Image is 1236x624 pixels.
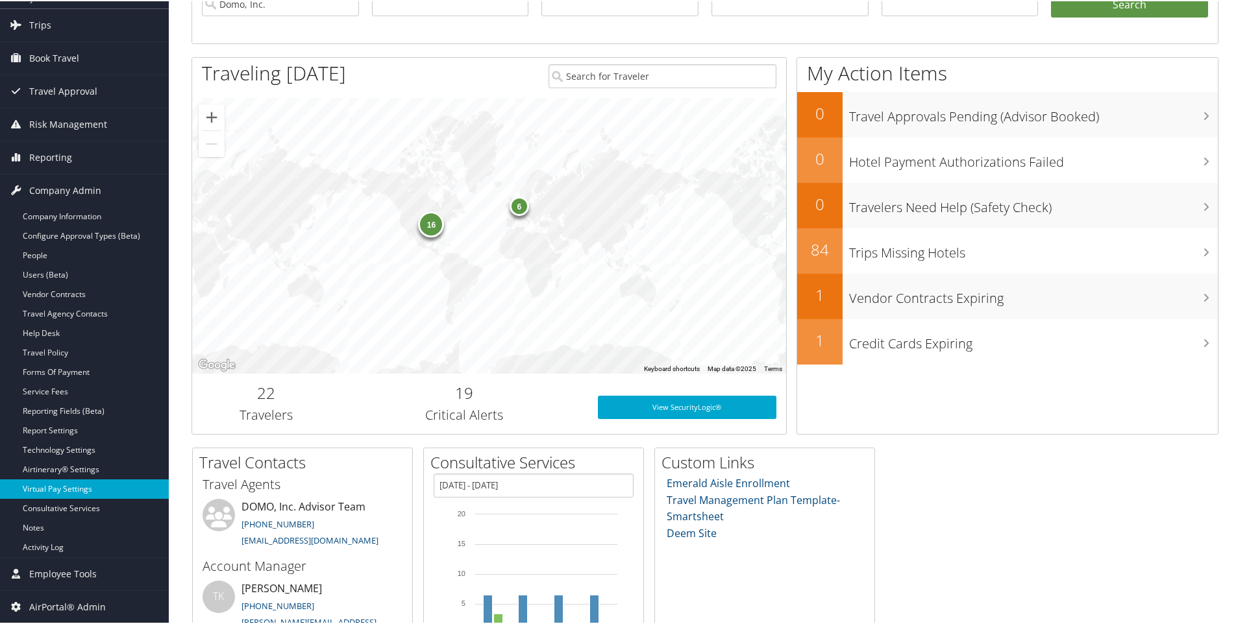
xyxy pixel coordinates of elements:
tspan: 15 [458,538,465,546]
h2: 19 [351,381,578,403]
span: Travel Approval [29,74,97,106]
a: Emerald Aisle Enrollment [667,475,790,489]
h3: Hotel Payment Authorizations Failed [849,145,1218,170]
a: 1Credit Cards Expiring [797,318,1218,363]
a: 84Trips Missing Hotels [797,227,1218,272]
a: Travel Management Plan Template- Smartsheet [667,492,840,523]
h1: My Action Items [797,58,1218,86]
button: Zoom in [199,103,225,129]
h2: 22 [202,381,331,403]
span: Risk Management [29,107,107,139]
a: 0Hotel Payment Authorizations Failed [797,136,1218,182]
h3: Vendor Contracts Expiring [849,282,1218,306]
a: View SecurityLogic® [598,394,776,418]
h3: Travelers [202,405,331,423]
span: AirPortal® Admin [29,590,106,622]
h3: Trips Missing Hotels [849,236,1218,261]
h2: Custom Links [661,450,874,472]
span: Employee Tools [29,557,97,589]
a: Terms (opens in new tab) [764,364,782,371]
div: 6 [510,195,529,215]
h3: Critical Alerts [351,405,578,423]
h2: 0 [797,147,843,169]
h1: Traveling [DATE] [202,58,346,86]
span: Trips [29,8,51,40]
a: [EMAIL_ADDRESS][DOMAIN_NAME] [241,533,378,545]
a: 0Travelers Need Help (Safety Check) [797,182,1218,227]
a: [PHONE_NUMBER] [241,517,314,529]
h2: 84 [797,237,843,259]
li: DOMO, Inc. Advisor Team [196,498,409,551]
span: Company Admin [29,173,101,206]
span: Book Travel [29,41,79,73]
h2: 1 [797,328,843,350]
tspan: 5 [462,598,465,606]
tspan: 20 [458,509,465,516]
h2: 1 [797,283,843,305]
h3: Travel Agents [203,474,402,492]
a: [PHONE_NUMBER] [241,599,314,610]
button: Keyboard shortcuts [644,363,700,372]
input: Search for Traveler [549,63,776,87]
h2: 0 [797,101,843,123]
tspan: 10 [458,568,465,576]
button: Zoom out [199,130,225,156]
a: Deem Site [667,525,717,539]
img: Google [195,355,238,372]
a: 1Vendor Contracts Expiring [797,272,1218,318]
span: Reporting [29,140,72,173]
div: TK [203,579,235,612]
h3: Credit Cards Expiring [849,327,1218,352]
a: Open this area in Google Maps (opens a new window) [195,355,238,372]
div: 16 [419,210,445,236]
h3: Account Manager [203,556,402,574]
h2: Consultative Services [430,450,643,472]
h3: Travel Approvals Pending (Advisor Booked) [849,100,1218,125]
h2: Travel Contacts [199,450,412,472]
h3: Travelers Need Help (Safety Check) [849,191,1218,215]
span: Map data ©2025 [708,364,756,371]
a: 0Travel Approvals Pending (Advisor Booked) [797,91,1218,136]
h2: 0 [797,192,843,214]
